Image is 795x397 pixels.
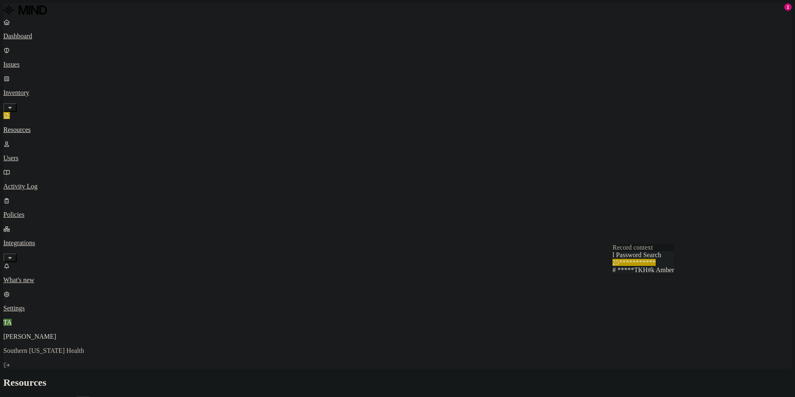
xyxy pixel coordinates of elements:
[3,32,792,40] p: Dashboard
[3,377,792,388] h2: Resources
[3,319,12,326] span: TA
[3,276,792,284] p: What's new
[3,211,792,218] p: Policies
[3,305,792,312] p: Settings
[3,347,792,355] p: Southern [US_STATE] Health
[612,244,674,251] div: Record context
[784,3,792,11] div: 1
[3,183,792,190] p: Activity Log
[3,154,792,162] p: Users
[3,61,792,68] p: Issues
[3,126,792,134] p: Resources
[3,239,792,247] p: Integrations
[3,89,792,97] p: Inventory
[3,3,47,17] img: MIND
